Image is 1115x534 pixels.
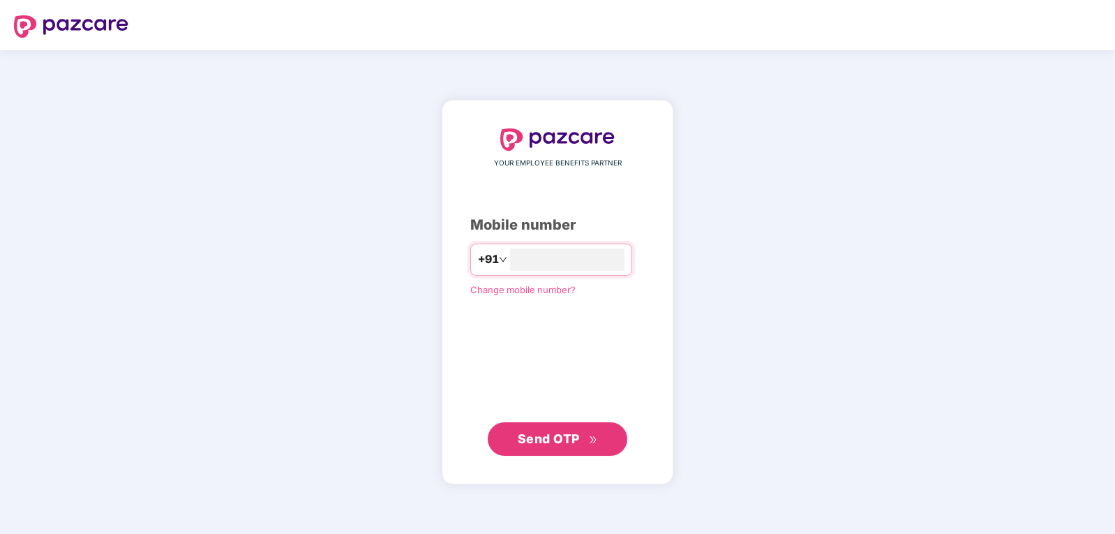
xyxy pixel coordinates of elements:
[470,284,576,295] a: Change mobile number?
[518,431,580,446] span: Send OTP
[494,158,622,169] span: YOUR EMPLOYEE BENEFITS PARTNER
[589,436,598,445] span: double-right
[470,214,645,236] div: Mobile number
[488,422,627,456] button: Send OTPdouble-right
[500,128,615,151] img: logo
[478,251,499,268] span: +91
[499,255,507,264] span: down
[14,15,128,38] img: logo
